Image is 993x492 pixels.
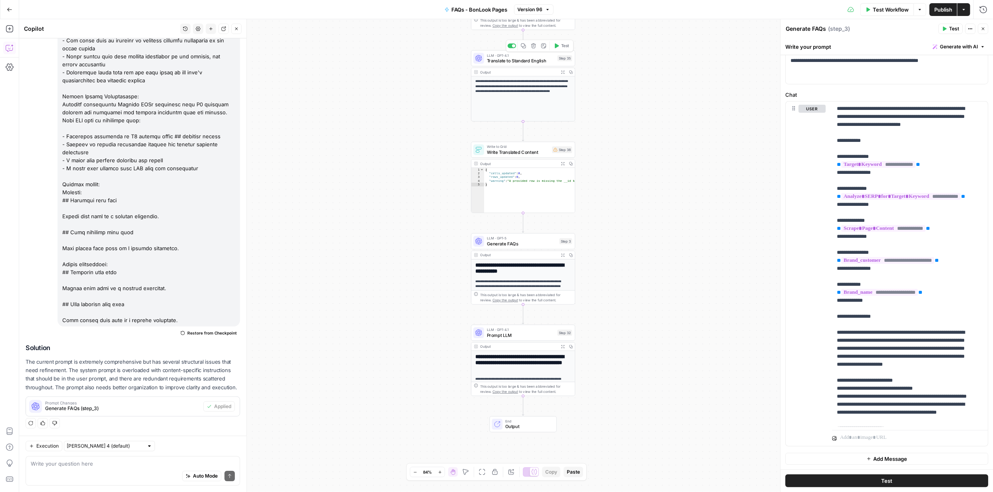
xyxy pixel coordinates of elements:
[798,105,826,113] button: user
[567,468,580,476] span: Paste
[786,102,826,446] div: user
[564,467,583,477] button: Paste
[13,21,19,27] img: website_grey.svg
[26,441,62,451] button: Execution
[487,235,557,241] span: LLM · GPT-5
[182,471,221,481] button: Auto Mode
[480,18,572,28] div: This output is too large & has been abbreviated for review. to view the full content.
[471,171,484,175] div: 2
[873,6,909,14] span: Test Workflow
[214,403,231,410] span: Applied
[480,292,572,303] div: This output is too large & has been abbreviated for review. to view the full content.
[67,442,143,450] input: Claude Sonnet 4 (default)
[480,252,557,257] div: Output
[22,13,39,19] div: v 4.0.25
[929,42,988,52] button: Generate with AI
[514,4,554,15] button: Version 96
[423,469,432,475] span: 84%
[487,149,550,155] span: Write Translated Content
[929,3,957,16] button: Publish
[487,327,555,332] span: LLM · GPT-4.1
[487,144,550,149] span: Write to Grid
[45,401,200,405] span: Prompt Changes
[785,91,988,99] label: Chat
[522,213,524,233] g: Edge from step_36 to step_3
[471,183,484,186] div: 5
[487,332,555,339] span: Prompt LLM
[26,344,240,352] h2: Solution
[177,328,240,338] button: Restore from Checkpoint
[471,168,484,171] div: 1
[940,43,978,50] span: Generate with AI
[480,344,557,349] div: Output
[780,38,993,55] div: Write your prompt
[860,3,914,16] button: Test Workflow
[552,146,572,153] div: Step 36
[487,57,555,64] span: Translate to Standard English
[493,390,518,394] span: Copy the output
[471,175,484,179] div: 3
[493,24,518,28] span: Copy the output
[89,47,132,52] div: Keywords by Traffic
[471,141,575,213] div: Write to GridWrite Translated ContentStep 36Output{ "cells_updated":0, "rows_updated":0, "warning...
[452,6,508,14] span: FAQs - BonLook Pages
[21,21,88,27] div: Domain: [DOMAIN_NAME]
[786,25,826,33] textarea: Generate FAQs
[32,47,71,52] div: Domain Overview
[24,25,178,33] div: Copilot
[558,330,572,336] div: Step 32
[558,55,572,61] div: Step 35
[13,13,19,19] img: logo_orange.svg
[505,418,551,424] span: End
[785,474,988,487] button: Test
[542,467,560,477] button: Copy
[785,453,988,465] button: Add Message
[471,416,575,432] div: EndOutput
[45,405,200,412] span: Generate FAQs (step_3)
[203,401,235,412] button: Applied
[828,25,850,33] span: ( step_3 )
[561,43,569,49] span: Test
[874,455,908,463] span: Add Message
[193,472,218,480] span: Auto Mode
[934,6,952,14] span: Publish
[505,423,551,430] span: Output
[26,358,240,392] p: The current prompt is extremely comprehensive but has several structural issues that need refinem...
[480,161,557,166] div: Output
[471,179,484,183] div: 4
[522,305,524,324] g: Edge from step_3 to step_32
[480,70,557,75] div: Output
[480,168,484,171] span: Toggle code folding, rows 1 through 5
[81,46,87,53] img: tab_keywords_by_traffic_grey.svg
[881,477,892,485] span: Test
[560,238,572,244] div: Step 3
[949,25,959,32] span: Test
[518,6,543,13] span: Version 96
[522,122,524,141] g: Edge from step_35 to step_36
[938,24,963,34] button: Test
[36,442,59,450] span: Execution
[545,468,557,476] span: Copy
[480,384,572,394] div: This output is too large & has been abbreviated for review. to view the full content.
[187,330,237,336] span: Restore from Checkpoint
[493,298,518,302] span: Copy the output
[522,396,524,416] g: Edge from step_32 to end
[440,3,512,16] button: FAQs - BonLook Pages
[551,42,572,50] button: Test
[487,52,555,58] span: LLM · GPT-4.1
[487,240,557,247] span: Generate FAQs
[23,46,30,53] img: tab_domain_overview_orange.svg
